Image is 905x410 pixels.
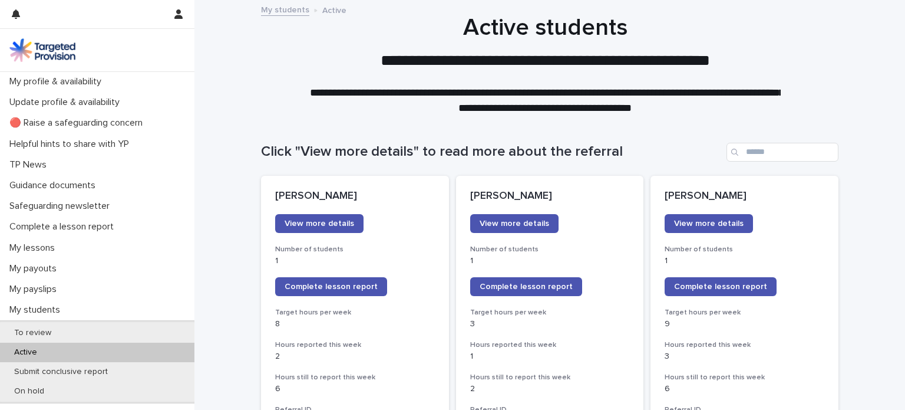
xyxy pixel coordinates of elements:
h3: Target hours per week [665,308,824,317]
p: 9 [665,319,824,329]
p: 1 [470,352,630,362]
a: Complete lesson report [470,277,582,296]
a: View more details [470,214,559,233]
h1: Click "View more details" to read more about the referral [261,143,722,160]
p: Helpful hints to share with YP [5,139,138,150]
p: TP News [5,159,56,170]
h3: Target hours per week [275,308,435,317]
h3: Hours reported this week [665,340,824,350]
img: M5nRWzHhSzIhMunXDL62 [9,38,75,62]
span: Complete lesson report [674,283,767,291]
p: Update profile & availability [5,97,129,108]
p: 2 [275,352,435,362]
p: Guidance documents [5,180,105,191]
h1: Active students [256,14,834,42]
a: View more details [275,214,364,233]
a: My students [261,2,309,16]
p: [PERSON_NAME] [470,190,630,203]
p: 6 [275,384,435,394]
h3: Number of students [275,245,435,254]
input: Search [726,143,838,162]
h3: Number of students [470,245,630,254]
p: My profile & availability [5,76,111,87]
p: On hold [5,386,54,396]
p: Safeguarding newsletter [5,201,119,212]
p: 3 [470,319,630,329]
span: View more details [285,219,354,228]
h3: Hours still to report this week [470,373,630,382]
p: Active [5,347,47,357]
p: 1 [470,256,630,266]
span: Complete lesson report [480,283,573,291]
h3: Hours reported this week [470,340,630,350]
p: My payslips [5,284,66,295]
p: My students [5,304,70,316]
p: 8 [275,319,435,329]
span: View more details [674,219,744,228]
span: View more details [480,219,549,228]
p: [PERSON_NAME] [665,190,824,203]
p: 6 [665,384,824,394]
h3: Hours reported this week [275,340,435,350]
p: Submit conclusive report [5,367,117,377]
p: 1 [665,256,824,266]
a: View more details [665,214,753,233]
a: Complete lesson report [665,277,777,296]
p: 🔴 Raise a safeguarding concern [5,117,152,129]
p: Complete a lesson report [5,221,123,232]
p: Active [322,3,346,16]
h3: Hours still to report this week [665,373,824,382]
p: My lessons [5,242,64,254]
p: To review [5,328,61,338]
p: 2 [470,384,630,394]
span: Complete lesson report [285,283,378,291]
p: 3 [665,352,824,362]
p: My payouts [5,263,66,274]
p: [PERSON_NAME] [275,190,435,203]
p: 1 [275,256,435,266]
h3: Hours still to report this week [275,373,435,382]
h3: Target hours per week [470,308,630,317]
a: Complete lesson report [275,277,387,296]
h3: Number of students [665,245,824,254]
